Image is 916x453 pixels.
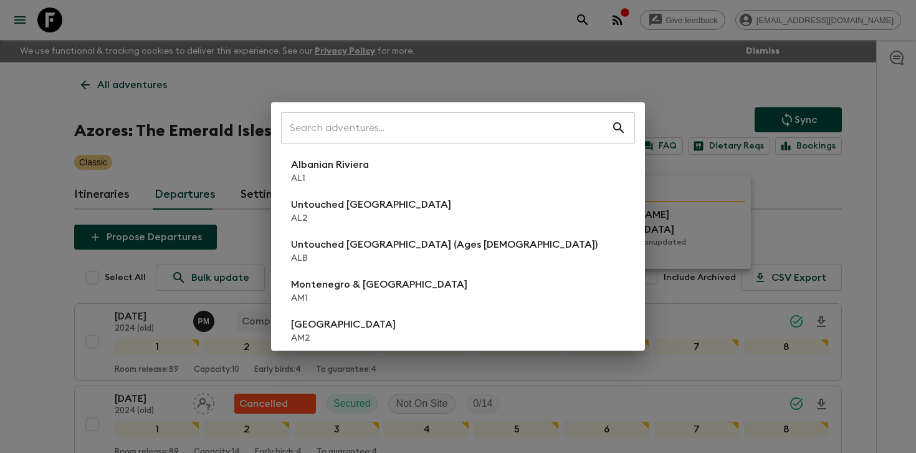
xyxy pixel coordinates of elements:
[291,277,467,292] p: Montenegro & [GEOGRAPHIC_DATA]
[291,212,451,225] p: AL2
[291,252,598,265] p: ALB
[281,110,611,145] input: Search adventures...
[291,172,369,185] p: AL1
[291,292,467,304] p: AM1
[291,237,598,252] p: Untouched [GEOGRAPHIC_DATA] (Ages [DEMOGRAPHIC_DATA])
[291,157,369,172] p: Albanian Riviera
[291,317,396,332] p: [GEOGRAPHIC_DATA]
[291,197,451,212] p: Untouched [GEOGRAPHIC_DATA]
[291,332,396,344] p: AM2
